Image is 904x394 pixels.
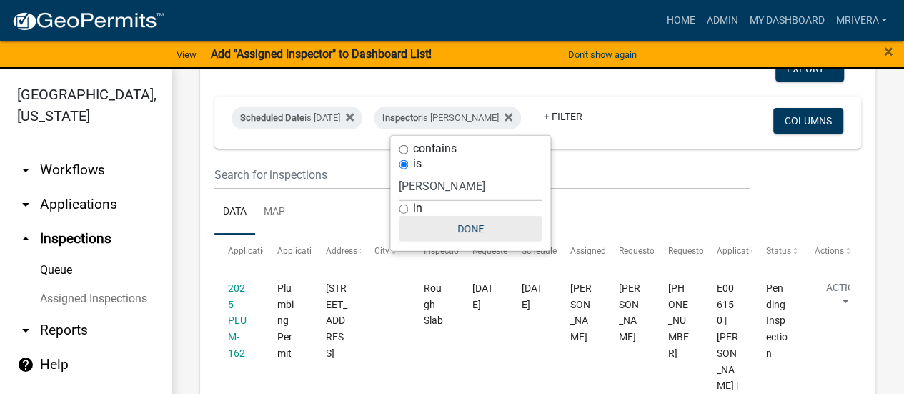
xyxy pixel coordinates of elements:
span: Application Description [717,246,807,256]
span: 201 E SUMTER ST [326,282,347,359]
a: Admin [700,7,743,34]
i: help [17,356,34,373]
i: arrow_drop_down [17,322,34,339]
span: 08/18/2025 [472,282,493,310]
div: is [PERSON_NAME] [374,107,521,129]
datatable-header-cell: Actions [801,235,850,269]
datatable-header-cell: Application Description [703,235,752,269]
span: Michele Rivera [570,282,592,343]
button: Don't show again [562,43,642,67]
datatable-header-cell: Requestor Phone [654,235,702,269]
span: Assigned Inspector [570,246,644,256]
a: My Dashboard [743,7,830,34]
button: Action [815,280,873,316]
span: Inspector [382,112,421,123]
strong: Add "Assigned Inspector" to Dashboard List! [211,47,432,61]
span: Requestor Phone [668,246,734,256]
datatable-header-cell: Scheduled Time [507,235,556,269]
span: Application Type [277,246,342,256]
span: Scheduled Time [521,246,582,256]
span: Plumbing Permit [277,282,294,359]
span: Actions [815,246,844,256]
datatable-header-cell: Application [214,235,263,269]
a: 2025-PLUM-162 [228,282,247,359]
a: mrivera [830,7,893,34]
i: arrow_drop_down [17,196,34,213]
a: Map [255,189,294,235]
datatable-header-cell: Status [752,235,800,269]
datatable-header-cell: Assigned Inspector [557,235,605,269]
i: arrow_drop_up [17,230,34,247]
i: arrow_drop_down [17,162,34,179]
button: Export [775,56,844,82]
input: Search for inspections [214,160,750,189]
span: David Pollack [619,282,640,343]
span: Scheduled Date [240,112,304,123]
datatable-header-cell: Inspection Type [410,235,459,269]
label: in [413,202,422,214]
button: Columns [773,108,843,134]
a: Home [660,7,700,34]
span: Status [765,246,790,256]
datatable-header-cell: Requestor Name [605,235,654,269]
button: Done [399,216,542,242]
a: Data [214,189,255,235]
a: + Filter [532,104,594,129]
datatable-header-cell: Application Type [263,235,312,269]
span: City [374,246,389,256]
span: 478-397-0350 [668,282,689,359]
span: × [884,41,893,61]
datatable-header-cell: Requested Date [459,235,507,269]
label: is [413,158,422,169]
datatable-header-cell: City [361,235,409,269]
span: Pending Inspection [765,282,787,359]
datatable-header-cell: Address [312,235,361,269]
a: View [171,43,202,67]
div: is [DATE] [232,107,362,129]
label: contains [413,143,457,154]
span: Application [228,246,272,256]
button: Close [884,43,893,60]
div: [DATE] [521,280,542,313]
span: Address [326,246,357,256]
span: Rough Slab [424,282,443,327]
span: Requestor Name [619,246,683,256]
